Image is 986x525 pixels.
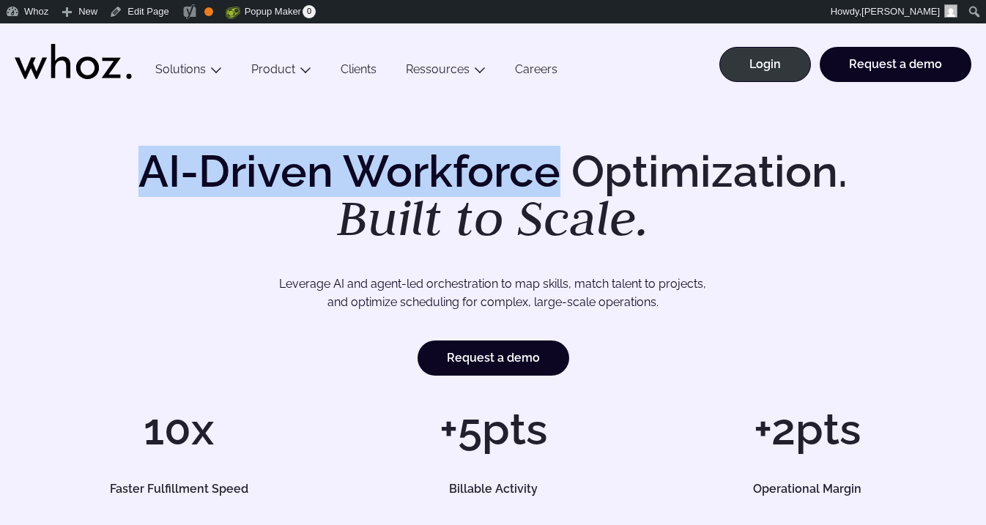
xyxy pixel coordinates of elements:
[861,6,940,17] span: [PERSON_NAME]
[251,62,295,76] a: Product
[29,407,329,451] h1: 10x
[889,428,965,504] iframe: Chatbot
[344,407,643,451] h1: +5pts
[337,185,649,250] em: Built to Scale.
[141,23,971,97] div: Main
[237,62,326,82] button: Product
[500,62,572,82] a: Careers
[204,7,213,16] div: OK
[303,5,316,18] span: 0
[672,483,942,495] h5: Operational Margin
[391,62,500,82] button: Ressources
[820,47,971,82] a: Request a demo
[657,407,957,451] h1: +2pts
[75,275,910,312] p: Leverage AI and agent-led orchestration to map skills, match talent to projects, and optimize sch...
[141,62,237,82] button: Solutions
[418,340,569,376] a: Request a demo
[406,62,470,76] a: Ressources
[719,47,811,82] a: Login
[326,62,391,82] a: Clients
[358,483,628,495] h5: Billable Activity
[118,149,868,243] h1: AI-Driven Workforce Optimization.
[44,483,314,495] h5: Faster Fulfillment Speed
